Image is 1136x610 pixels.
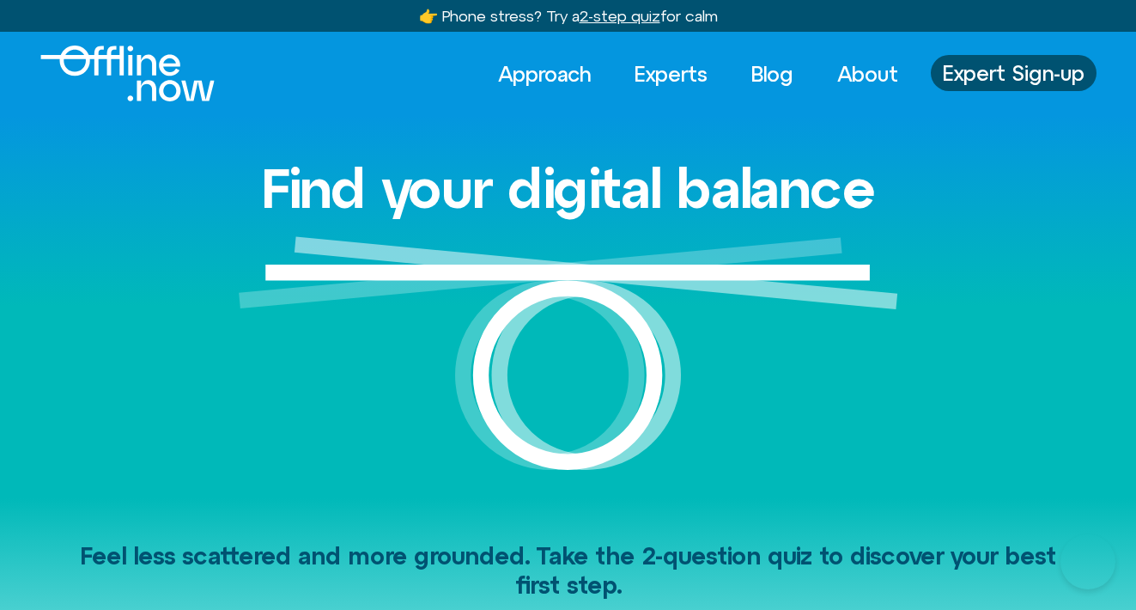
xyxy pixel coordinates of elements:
[80,542,1056,599] span: Feel less scattered and more grounded. Take the 2-question quiz to discover your best first step.
[580,7,660,25] u: 2-step quiz
[619,55,723,93] a: Experts
[931,55,1097,91] a: Expert Sign-up
[736,55,809,93] a: Blog
[943,62,1084,84] span: Expert Sign-up
[261,158,876,218] h1: Find your digital balance
[822,55,914,93] a: About
[40,46,185,101] div: Logo
[483,55,914,93] nav: Menu
[239,236,898,498] img: Graphic of a white circle with a white line balancing on top to represent balance.
[419,7,718,25] a: 👉 Phone stress? Try a2-step quizfor calm
[1060,534,1115,589] iframe: Botpress
[40,46,215,101] img: Offline.Now logo in white. Text of the words offline.now with a line going through the "O"
[483,55,606,93] a: Approach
